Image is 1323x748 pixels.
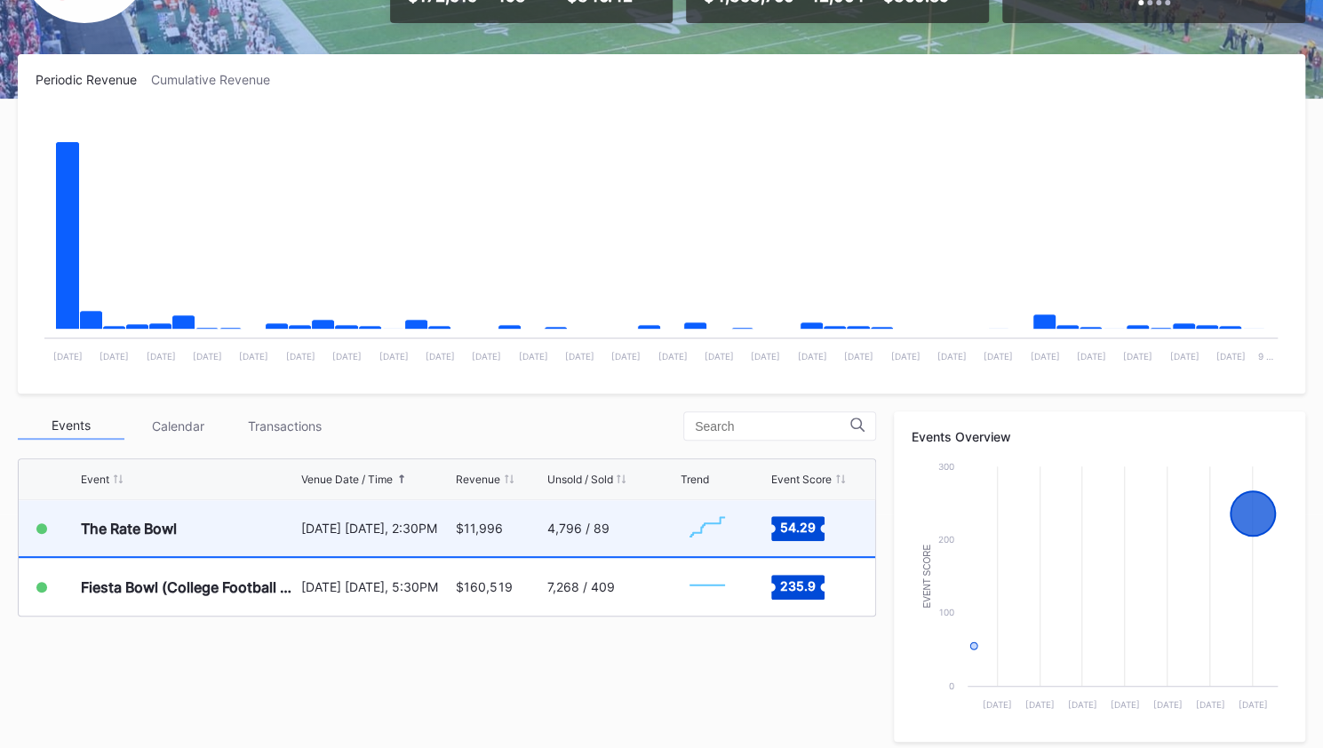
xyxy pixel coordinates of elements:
div: The Rate Bowl [81,520,177,537]
div: [DATE] [DATE], 5:30PM [301,579,452,594]
text: [DATE] [100,351,129,362]
text: [DATE] [1153,699,1183,710]
svg: Chart title [681,506,734,551]
div: Revenue [456,473,500,486]
text: [DATE] [1030,351,1059,362]
div: Events [18,412,124,440]
text: [DATE] [611,351,641,362]
text: [DATE] [1216,351,1246,362]
text: [DATE] [658,351,688,362]
div: 7,268 / 409 [546,579,614,594]
div: Fiesta Bowl (College Football Playoff Semifinals) [81,578,297,596]
div: Event Score [771,473,832,486]
text: [DATE] [984,351,1013,362]
text: [DATE] [53,351,83,362]
text: [DATE] [1077,351,1106,362]
div: Cumulative Revenue [151,72,284,87]
div: $11,996 [456,521,503,536]
text: [DATE] [193,351,222,362]
div: Unsold / Sold [546,473,612,486]
text: [DATE] [1025,699,1055,710]
text: [DATE] [147,351,176,362]
div: Venue Date / Time [301,473,393,486]
text: [DATE] [1123,351,1152,362]
text: [DATE] [239,351,268,362]
text: 100 [939,607,954,617]
div: Periodic Revenue [36,72,151,87]
div: Calendar [124,412,231,440]
text: 54.29 [780,519,816,534]
text: [DATE] [379,351,408,362]
div: Event [81,473,109,486]
text: [DATE] [565,351,594,362]
div: 4,796 / 89 [546,521,609,536]
text: [DATE] [1068,699,1097,710]
text: [DATE] [426,351,455,362]
text: 9 … [1258,351,1273,362]
svg: Chart title [681,565,734,609]
text: [DATE] [844,351,873,362]
text: [DATE] [472,351,501,362]
text: [DATE] [751,351,780,362]
text: 0 [949,680,954,691]
svg: Chart title [912,458,1287,724]
svg: Chart title [36,109,1287,376]
text: Event Score [922,544,932,608]
text: [DATE] [286,351,315,362]
text: 200 [938,534,954,545]
div: $160,519 [456,579,512,594]
div: Trend [681,473,709,486]
div: Transactions [231,412,338,440]
text: [DATE] [705,351,734,362]
text: [DATE] [1238,699,1267,710]
div: Events Overview [912,429,1287,444]
text: 300 [938,461,954,472]
text: [DATE] [798,351,827,362]
div: [DATE] [DATE], 2:30PM [301,521,452,536]
text: [DATE] [983,699,1012,710]
input: Search [695,419,850,434]
text: [DATE] [519,351,548,362]
text: 235.9 [780,577,816,593]
text: [DATE] [890,351,920,362]
text: [DATE] [1196,699,1225,710]
text: [DATE] [937,351,967,362]
text: [DATE] [332,351,362,362]
text: [DATE] [1111,699,1140,710]
text: [DATE] [1170,351,1199,362]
